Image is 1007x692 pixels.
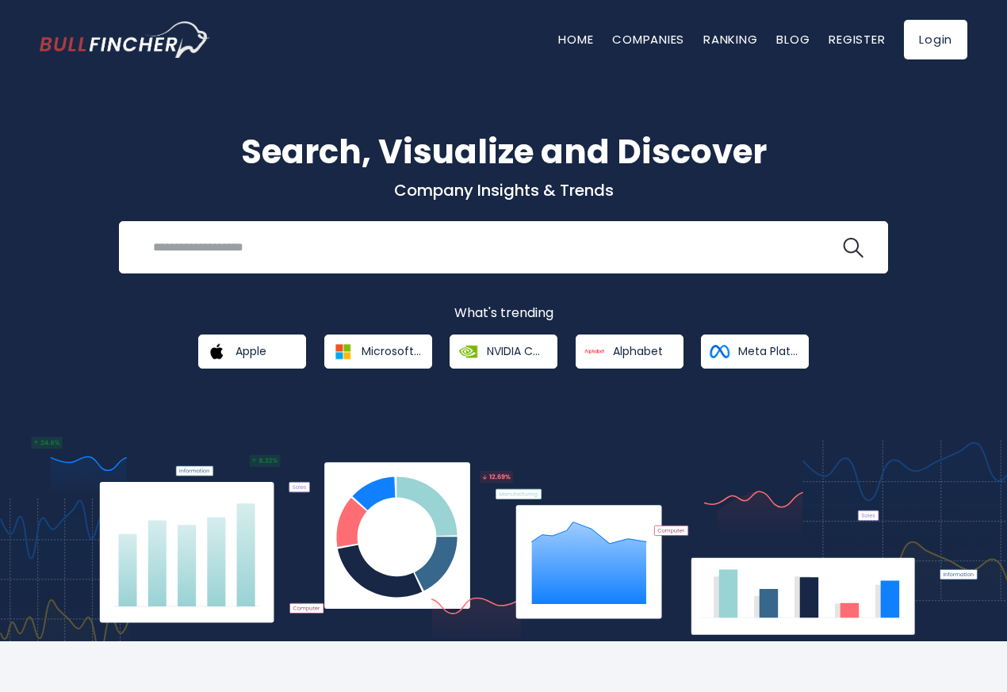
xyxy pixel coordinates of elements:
a: Blog [776,31,810,48]
a: NVIDIA Corporation [450,335,557,369]
img: bullfincher logo [40,21,210,58]
p: Company Insights & Trends [40,180,967,201]
a: Alphabet [576,335,683,369]
span: Alphabet [613,344,663,358]
h1: Search, Visualize and Discover [40,127,967,177]
img: search icon [843,238,863,258]
a: Companies [612,31,684,48]
a: Go to homepage [40,21,210,58]
p: What's trending [40,305,967,322]
a: Login [904,20,967,59]
span: Apple [235,344,266,358]
span: Meta Platforms [738,344,798,358]
a: Apple [198,335,306,369]
a: Ranking [703,31,757,48]
a: Microsoft Corporation [324,335,432,369]
a: Meta Platforms [701,335,809,369]
a: Register [829,31,885,48]
span: NVIDIA Corporation [487,344,546,358]
a: Home [558,31,593,48]
span: Microsoft Corporation [362,344,421,358]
